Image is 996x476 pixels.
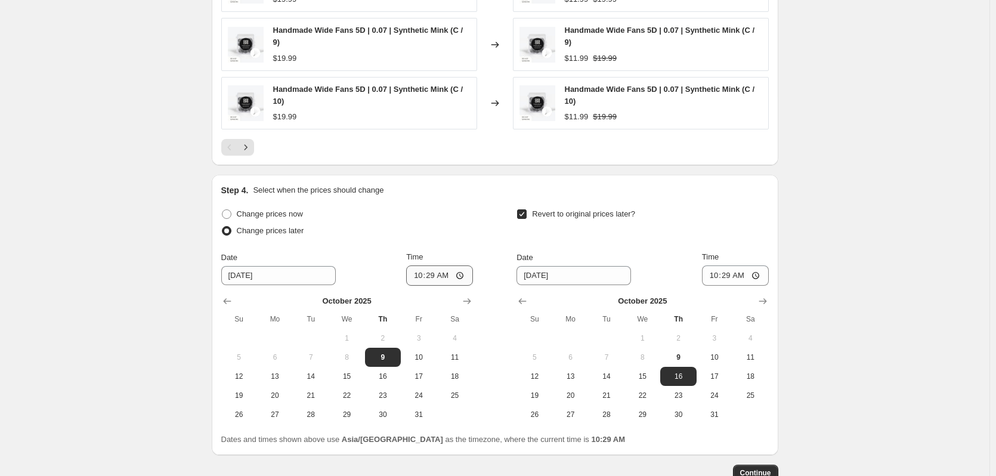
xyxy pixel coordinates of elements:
[701,410,728,419] span: 31
[298,353,324,362] span: 7
[701,391,728,400] span: 24
[589,386,624,405] button: Tuesday October 21 2025
[593,391,620,400] span: 21
[342,435,443,444] b: Asia/[GEOGRAPHIC_DATA]
[553,405,589,424] button: Monday October 27 2025
[298,372,324,381] span: 14
[660,386,696,405] button: Thursday October 23 2025
[226,391,252,400] span: 19
[737,353,763,362] span: 11
[737,391,763,400] span: 25
[629,333,655,343] span: 1
[660,348,696,367] button: Today Thursday October 9 2025
[370,314,396,324] span: Th
[521,372,548,381] span: 12
[365,367,401,386] button: Thursday October 16 2025
[329,329,364,348] button: Wednesday October 1 2025
[589,405,624,424] button: Tuesday October 28 2025
[401,348,437,367] button: Friday October 10 2025
[665,314,691,324] span: Th
[624,405,660,424] button: Wednesday October 29 2025
[629,410,655,419] span: 29
[697,329,732,348] button: Friday October 3 2025
[437,386,472,405] button: Saturday October 25 2025
[514,293,531,310] button: Show previous month, September 2025
[702,252,719,261] span: Time
[519,27,555,63] img: Legend_LoosePromade-36_80x.jpg
[365,348,401,367] button: Today Thursday October 9 2025
[737,314,763,324] span: Sa
[257,348,293,367] button: Monday October 6 2025
[589,367,624,386] button: Tuesday October 14 2025
[329,310,364,329] th: Wednesday
[591,435,625,444] b: 10:29 AM
[593,410,620,419] span: 28
[665,353,691,362] span: 9
[516,253,533,262] span: Date
[516,405,552,424] button: Sunday October 26 2025
[221,367,257,386] button: Sunday October 12 2025
[565,52,589,64] div: $11.99
[406,410,432,419] span: 31
[257,405,293,424] button: Monday October 27 2025
[624,329,660,348] button: Wednesday October 1 2025
[228,85,264,121] img: Legend_LoosePromade-36_80x.jpg
[273,111,297,123] div: $19.99
[333,372,360,381] span: 15
[701,353,728,362] span: 10
[521,410,548,419] span: 26
[589,348,624,367] button: Tuesday October 7 2025
[221,435,626,444] span: Dates and times shown above use as the timezone, where the current time is
[365,386,401,405] button: Thursday October 23 2025
[437,329,472,348] button: Saturday October 4 2025
[221,348,257,367] button: Sunday October 5 2025
[221,139,254,156] nav: Pagination
[406,391,432,400] span: 24
[219,293,236,310] button: Show previous month, September 2025
[257,367,293,386] button: Monday October 13 2025
[697,348,732,367] button: Friday October 10 2025
[558,391,584,400] span: 20
[589,310,624,329] th: Tuesday
[629,391,655,400] span: 22
[333,353,360,362] span: 8
[406,353,432,362] span: 10
[593,111,617,123] strike: $19.99
[221,310,257,329] th: Sunday
[665,410,691,419] span: 30
[516,266,631,285] input: 10/9/2025
[593,372,620,381] span: 14
[370,410,396,419] span: 30
[262,410,288,419] span: 27
[565,111,589,123] div: $11.99
[293,348,329,367] button: Tuesday October 7 2025
[221,184,249,196] h2: Step 4.
[629,353,655,362] span: 8
[401,310,437,329] th: Friday
[437,348,472,367] button: Saturday October 11 2025
[273,52,297,64] div: $19.99
[226,372,252,381] span: 12
[401,405,437,424] button: Friday October 31 2025
[221,266,336,285] input: 10/9/2025
[333,391,360,400] span: 22
[441,353,468,362] span: 11
[701,372,728,381] span: 17
[732,348,768,367] button: Saturday October 11 2025
[558,372,584,381] span: 13
[441,314,468,324] span: Sa
[365,405,401,424] button: Thursday October 30 2025
[558,410,584,419] span: 27
[660,367,696,386] button: Thursday October 16 2025
[262,314,288,324] span: Mo
[226,353,252,362] span: 5
[441,372,468,381] span: 18
[558,314,584,324] span: Mo
[624,348,660,367] button: Wednesday October 8 2025
[665,333,691,343] span: 2
[262,353,288,362] span: 6
[226,410,252,419] span: 26
[629,314,655,324] span: We
[401,329,437,348] button: Friday October 3 2025
[521,314,548,324] span: Su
